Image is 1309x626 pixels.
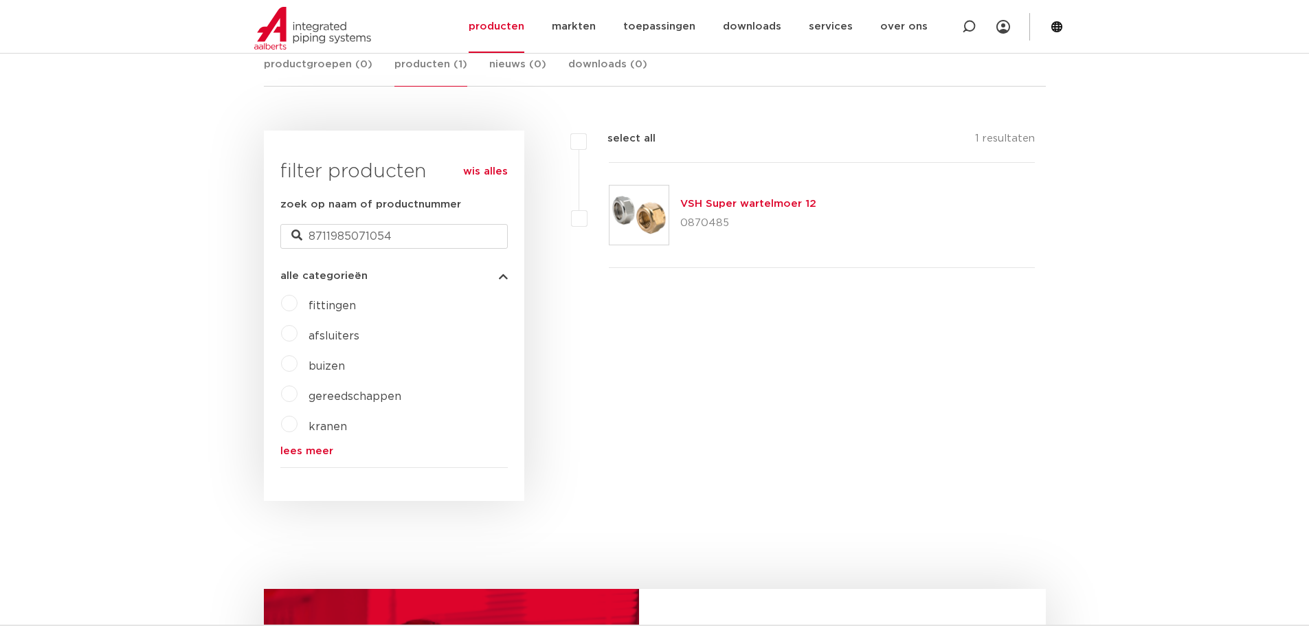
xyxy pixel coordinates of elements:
[280,197,461,213] label: zoek op naam of productnummer
[568,56,647,86] a: downloads (0)
[463,164,508,180] a: wis alles
[489,56,546,86] a: nieuws (0)
[609,186,669,245] img: Thumbnail for VSH Super wartelmoer 12
[280,271,368,281] span: alle categorieën
[309,361,345,372] a: buizen
[309,331,359,342] a: afsluiters
[309,391,401,402] a: gereedschappen
[264,56,372,86] a: productgroepen (0)
[309,421,347,432] a: kranen
[280,158,508,186] h3: filter producten
[680,212,816,234] p: 0870485
[280,271,508,281] button: alle categorieën
[280,224,508,249] input: zoeken
[394,56,467,87] a: producten (1)
[680,199,816,209] a: VSH Super wartelmoer 12
[975,131,1035,152] p: 1 resultaten
[280,446,508,456] a: lees meer
[587,131,656,147] label: select all
[309,300,356,311] a: fittingen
